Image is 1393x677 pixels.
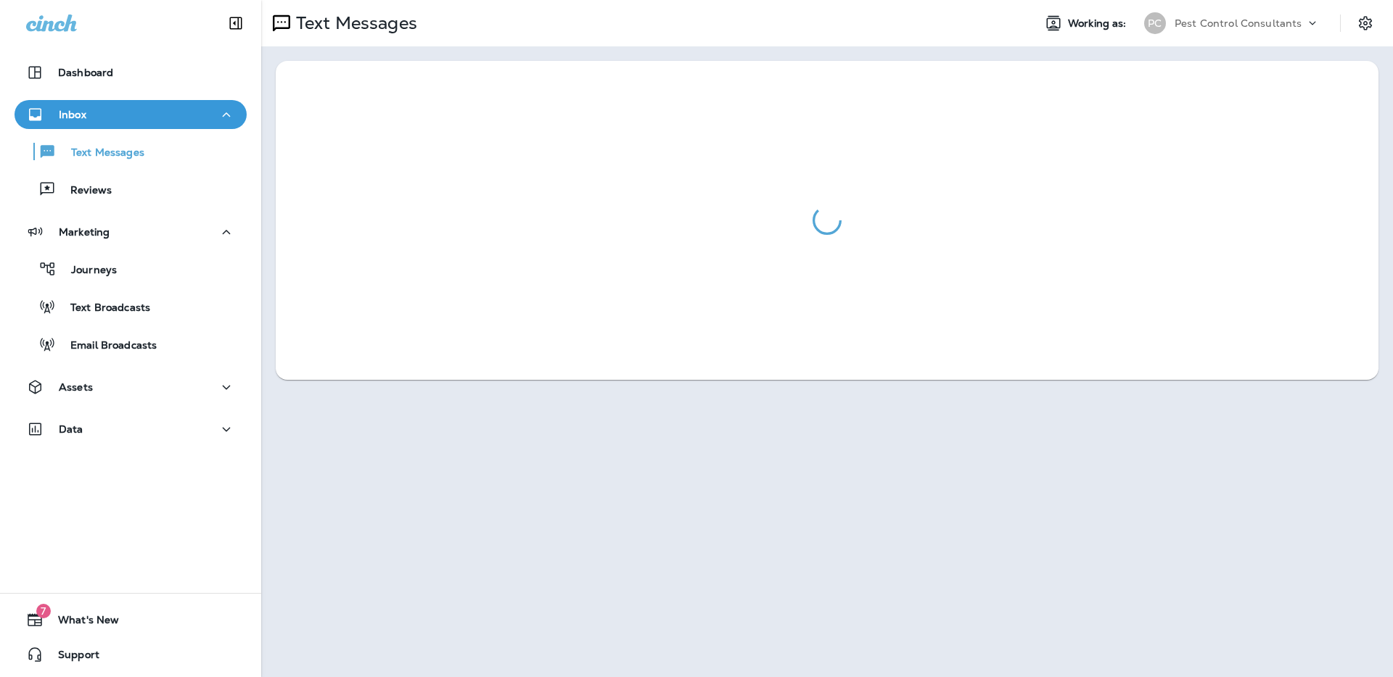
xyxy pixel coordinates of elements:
[15,58,247,87] button: Dashboard
[15,291,247,322] button: Text Broadcasts
[57,146,144,160] p: Text Messages
[15,605,247,634] button: 7What's New
[15,329,247,360] button: Email Broadcasts
[59,109,86,120] p: Inbox
[56,184,112,198] p: Reviews
[15,136,247,167] button: Text Messages
[215,9,256,38] button: Collapse Sidebar
[1144,12,1166,34] div: PC
[56,339,157,353] p: Email Broadcasts
[59,381,93,393] p: Assets
[290,12,417,34] p: Text Messages
[15,415,247,444] button: Data
[59,226,110,238] p: Marketing
[56,302,150,315] p: Text Broadcasts
[1175,17,1302,29] p: Pest Control Consultants
[15,373,247,402] button: Assets
[15,174,247,204] button: Reviews
[59,423,83,435] p: Data
[36,604,51,618] span: 7
[15,640,247,669] button: Support
[44,649,99,666] span: Support
[44,614,119,631] span: What's New
[57,264,117,278] p: Journeys
[1352,10,1378,36] button: Settings
[1068,17,1130,30] span: Working as:
[15,254,247,284] button: Journeys
[15,217,247,246] button: Marketing
[15,100,247,129] button: Inbox
[58,67,113,78] p: Dashboard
